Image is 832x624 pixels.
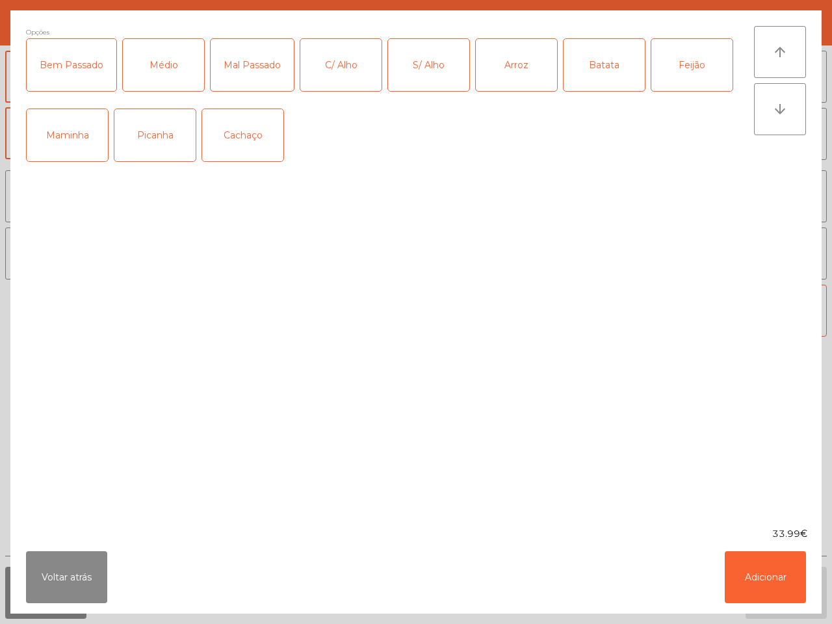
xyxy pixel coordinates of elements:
div: Mal Passado [211,39,294,91]
button: Voltar atrás [26,551,107,603]
div: Maminha [27,109,108,161]
div: Feijão [651,39,733,91]
div: 33.99€ [10,527,822,541]
i: arrow_downward [772,101,788,117]
i: arrow_upward [772,44,788,60]
div: C/ Alho [300,39,382,91]
div: Batata [564,39,645,91]
div: S/ Alho [388,39,469,91]
div: Arroz [476,39,557,91]
span: Opções [26,26,49,38]
button: arrow_downward [754,83,806,135]
button: Adicionar [725,551,806,603]
button: arrow_upward [754,26,806,78]
div: Cachaço [202,109,283,161]
div: Picanha [114,109,196,161]
div: Médio [123,39,204,91]
div: Bem Passado [27,39,116,91]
